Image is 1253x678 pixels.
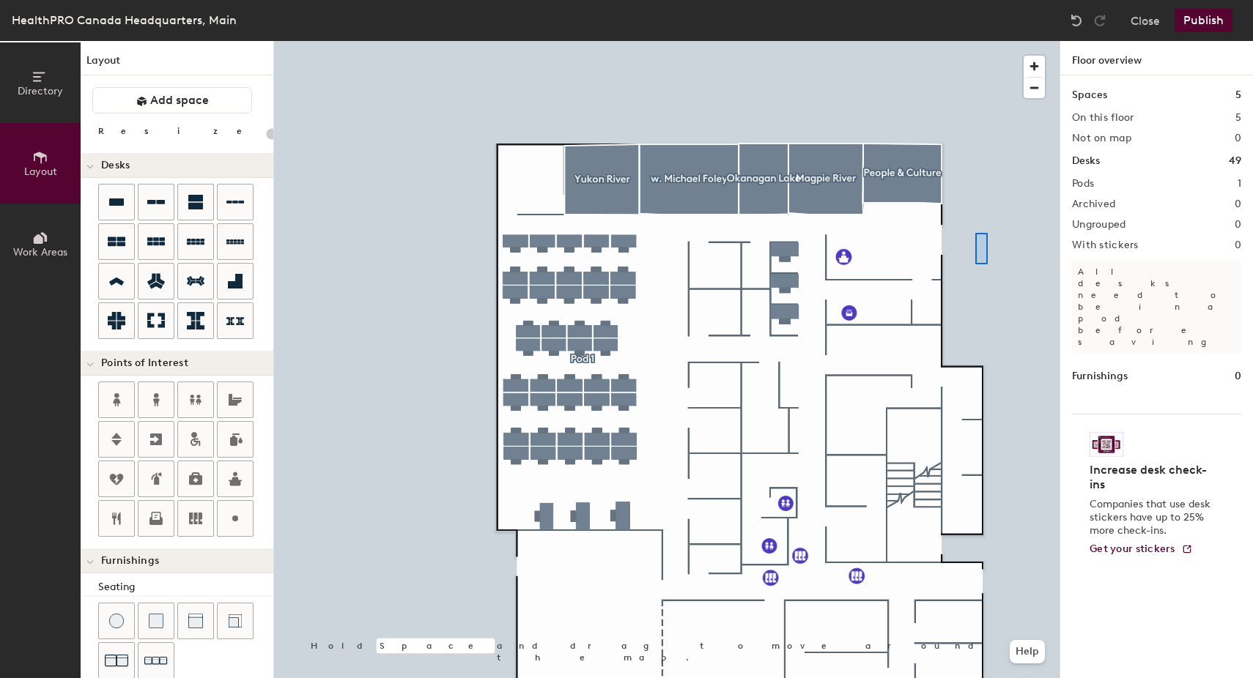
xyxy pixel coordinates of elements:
[1072,153,1100,169] h1: Desks
[1093,13,1107,28] img: Redo
[12,11,237,29] div: HealthPRO Canada Headquarters, Main
[144,649,168,672] img: Couch (x3)
[1235,198,1241,210] h2: 0
[98,125,260,137] div: Resize
[1072,239,1139,251] h2: With stickers
[1010,640,1045,663] button: Help
[101,357,188,369] span: Points of Interest
[1072,112,1134,124] h2: On this floor
[1072,368,1128,384] h1: Furnishings
[92,87,252,113] button: Add space
[1090,543,1175,555] span: Get your stickers
[1072,260,1241,354] p: All desks need to be in a pod before saving
[1090,498,1215,537] p: Companies that use desk stickers have up to 25% more check-ins.
[177,603,214,639] button: Couch (middle)
[1090,543,1193,556] a: Get your stickers
[1235,87,1241,103] h1: 5
[109,614,124,628] img: Stool
[188,614,203,628] img: Couch (middle)
[1235,368,1241,384] h1: 0
[18,85,63,97] span: Directory
[217,603,254,639] button: Couch (corner)
[81,53,273,75] h1: Layout
[1131,9,1160,32] button: Close
[105,649,128,672] img: Couch (x2)
[1069,13,1084,28] img: Undo
[1060,41,1253,75] h1: Floor overview
[1238,178,1241,190] h2: 1
[101,555,159,567] span: Furnishings
[101,160,130,171] span: Desks
[1090,463,1215,492] h4: Increase desk check-ins
[1235,133,1241,144] h2: 0
[150,93,209,108] span: Add space
[1175,9,1232,32] button: Publish
[138,603,174,639] button: Cushion
[1235,112,1241,124] h2: 5
[1229,153,1241,169] h1: 49
[1090,432,1123,457] img: Sticker logo
[1072,198,1115,210] h2: Archived
[24,165,57,178] span: Layout
[1072,178,1094,190] h2: Pods
[228,614,243,628] img: Couch (corner)
[1072,87,1107,103] h1: Spaces
[149,614,163,628] img: Cushion
[13,246,67,258] span: Work Areas
[1235,219,1241,231] h2: 0
[1072,133,1131,144] h2: Not on map
[1072,219,1126,231] h2: Ungrouped
[98,579,273,595] div: Seating
[1235,239,1241,251] h2: 0
[98,603,135,639] button: Stool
